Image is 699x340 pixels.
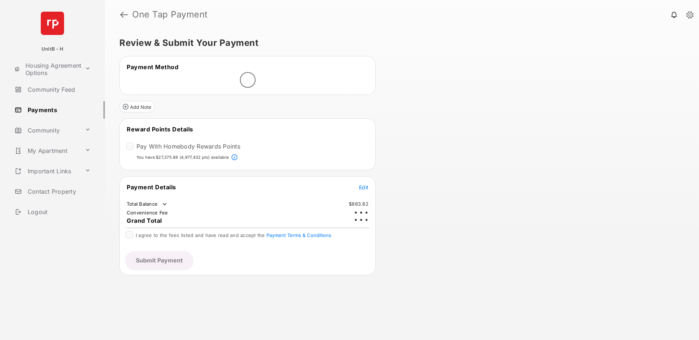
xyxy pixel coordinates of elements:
[119,101,155,112] button: Add Note
[12,81,105,98] a: Community Feed
[12,142,82,159] a: My Apartment
[12,122,82,139] a: Community
[359,184,368,190] span: Edit
[12,101,105,119] a: Payments
[126,209,169,216] td: Convenience Fee
[137,143,240,150] label: Pay With Homebody Rewards Points
[42,46,63,53] p: UnitB - H
[12,60,82,78] a: Housing Agreement Options
[127,217,162,224] span: Grand Total
[126,201,168,208] td: Total Balance
[348,201,369,207] td: $883.82
[12,203,105,221] a: Logout
[12,162,82,180] a: Important Links
[127,126,193,133] span: Reward Points Details
[137,154,229,161] p: You have $27,375.88 (4,977,432 pts) available
[266,232,331,238] button: I agree to the fees listed and have read and accept the
[132,10,208,19] strong: One Tap Payment
[127,63,178,71] span: Payment Method
[127,183,176,191] span: Payment Details
[136,232,331,238] span: I agree to the fees listed and have read and accept the
[126,252,193,269] button: Submit Payment
[12,183,105,200] a: Contact Property
[41,12,64,35] img: svg+xml;base64,PHN2ZyB4bWxucz0iaHR0cDovL3d3dy53My5vcmcvMjAwMC9zdmciIHdpZHRoPSI2NCIgaGVpZ2h0PSI2NC...
[359,183,368,191] button: Edit
[119,39,679,47] h5: Review & Submit Your Payment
